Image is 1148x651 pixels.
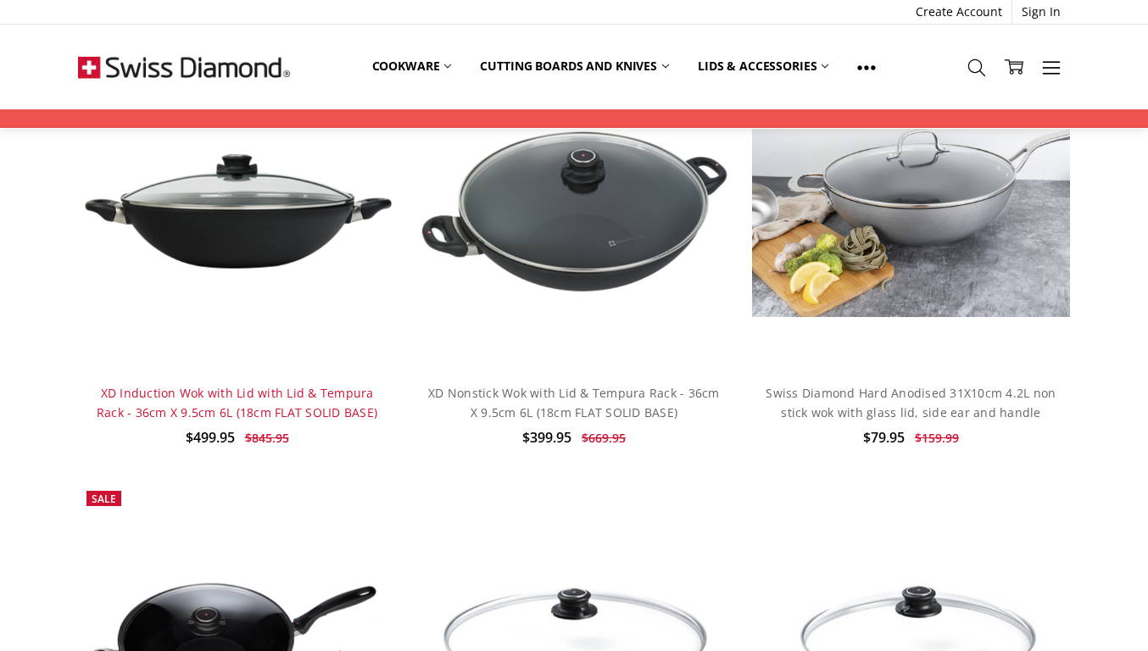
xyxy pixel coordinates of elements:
a: Lids & Accessories [683,47,843,85]
span: $845.95 [245,430,289,446]
img: XD Nonstick Wok with Lid & Tempura Rack - 36cm X 9.5cm 6L (18cm FLAT SOLID BASE) [415,125,733,297]
span: $79.95 [863,428,905,447]
span: $669.95 [582,430,626,446]
a: Cookware [358,47,466,85]
img: XD Induction Wok with Lid with Lid & Tempura Rack - 36cm X 9.5cm 6L (18cm FLAT SOLID BASE) [78,147,396,275]
span: Sale [92,492,116,506]
a: Cutting boards and knives [465,47,683,85]
a: XD Induction Wok with Lid with Lid & Tempura Rack - 36cm X 9.5cm 6L (18cm FLAT SOLID BASE) [97,385,377,420]
span: $399.95 [522,428,571,447]
a: XD Nonstick Wok with Lid & Tempura Rack - 36cm X 9.5cm 6L (18cm FLAT SOLID BASE) [415,52,733,370]
img: Swiss Diamond Hard Anodised 31X10cm 4.2L non stick wok with glass lid, side ear and handle [752,105,1070,317]
a: Swiss Diamond Hard Anodised 31X10cm 4.2L non stick wok with glass lid, side ear and handle [752,52,1070,370]
a: XD Nonstick Wok with Lid & Tempura Rack - 36cm X 9.5cm 6L (18cm FLAT SOLID BASE) [428,385,720,420]
span: $159.99 [915,430,959,446]
span: $499.95 [186,428,235,447]
a: Show All [843,47,890,86]
img: Free Shipping On Every Order [78,25,290,109]
a: XD Induction Wok with Lid with Lid & Tempura Rack - 36cm X 9.5cm 6L (18cm FLAT SOLID BASE) [78,52,396,370]
a: Swiss Diamond Hard Anodised 31X10cm 4.2L non stick wok with glass lid, side ear and handle [766,385,1056,420]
